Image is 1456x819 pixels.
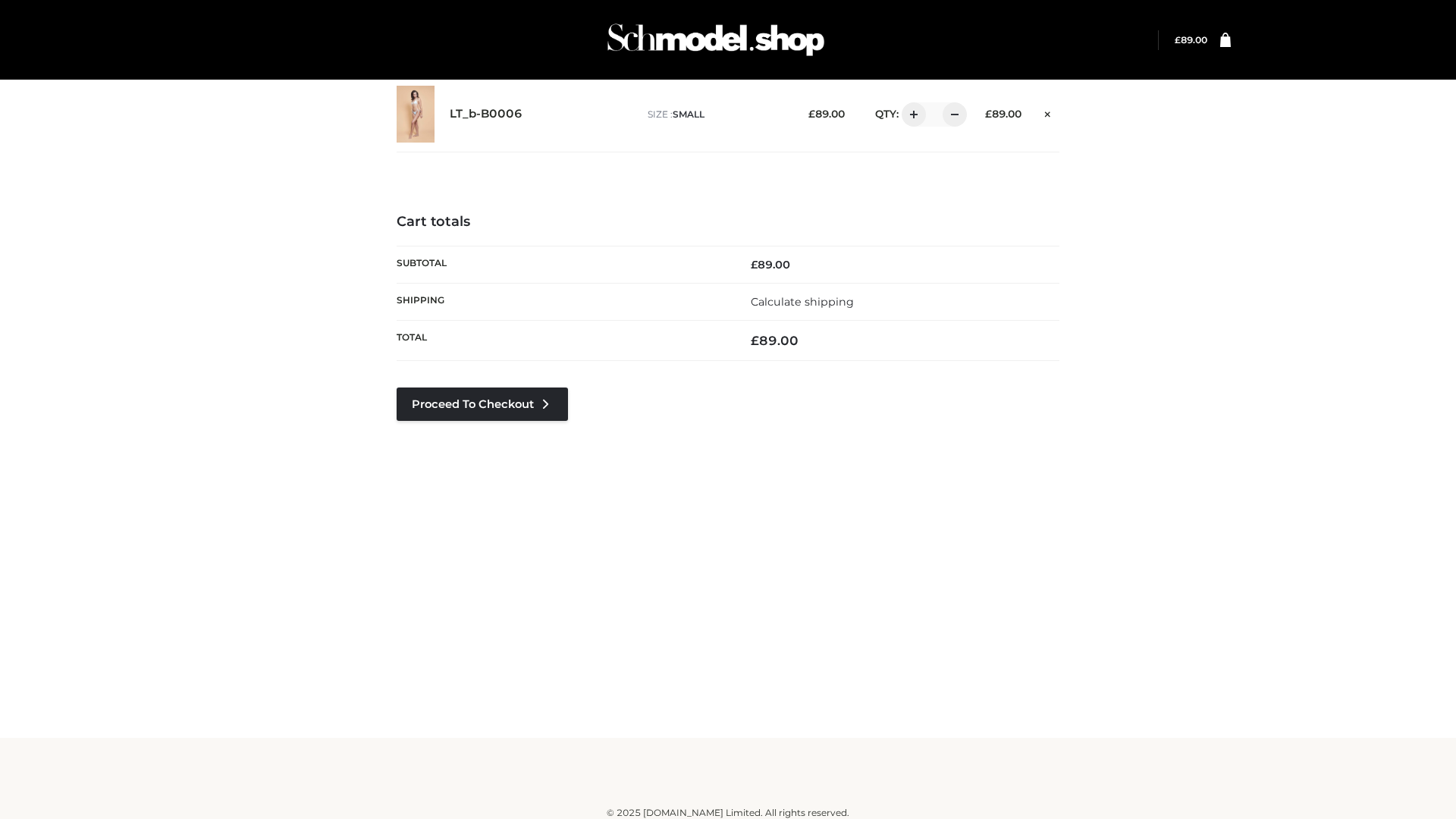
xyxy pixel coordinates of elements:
bdi: 89.00 [808,108,845,120]
p: size : [648,108,785,121]
span: £ [1175,34,1181,45]
bdi: 89.00 [751,258,790,271]
h4: Cart totals [397,214,1059,231]
span: £ [751,258,758,271]
a: Calculate shipping [751,295,854,309]
img: LT_b-B0006 - SMALL [397,86,435,143]
span: £ [751,333,759,348]
bdi: 89.00 [985,108,1021,120]
th: Shipping [397,283,728,320]
img: Schmodel Admin 964 [602,10,830,70]
bdi: 89.00 [751,333,799,348]
span: £ [808,108,815,120]
a: £89.00 [1175,34,1207,45]
div: QTY: [860,102,962,127]
a: Remove this item [1037,102,1059,122]
bdi: 89.00 [1175,34,1207,45]
th: Total [397,321,728,361]
th: Subtotal [397,246,728,283]
span: £ [985,108,992,120]
span: SMALL [673,108,704,120]
a: Proceed to Checkout [397,388,568,421]
a: LT_b-B0006 [450,107,522,121]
